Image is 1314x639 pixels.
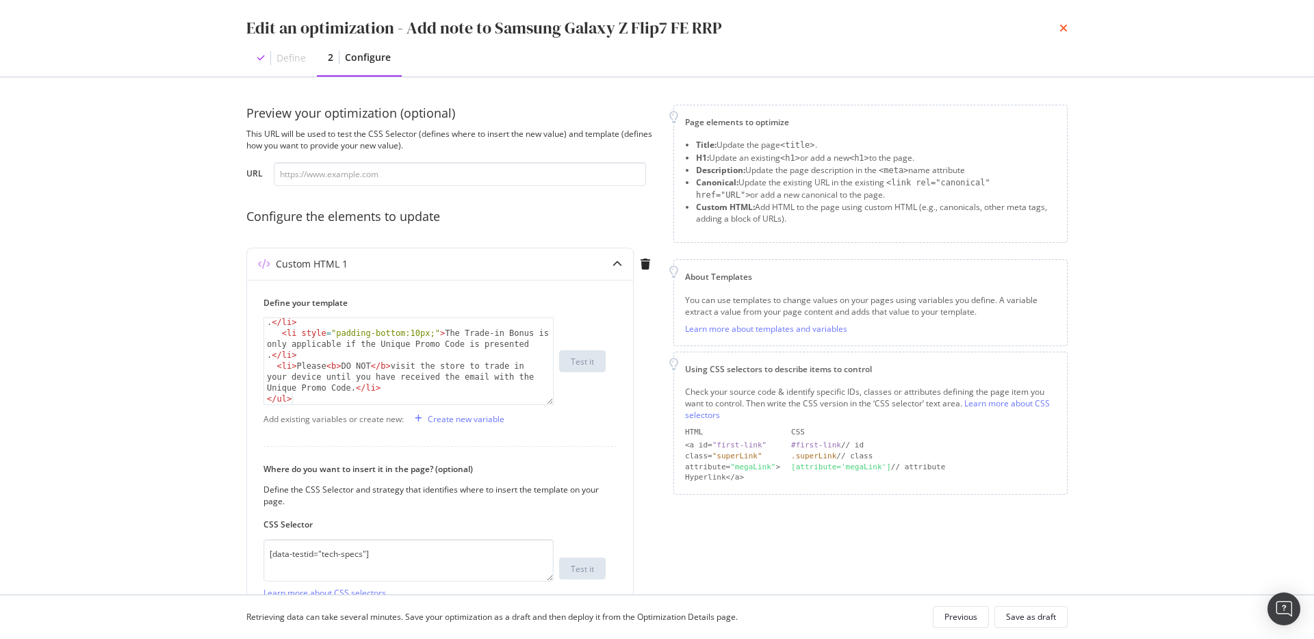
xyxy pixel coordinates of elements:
[944,611,977,623] div: Previous
[685,462,780,473] div: attribute= >
[791,451,1056,462] div: // class
[263,484,606,507] div: Define the CSS Selector and strategy that identifies where to insert the template on your page.
[879,166,908,175] span: <meta>
[685,271,1056,283] div: About Templates
[685,323,847,335] a: Learn more about templates and variables
[696,164,745,176] strong: Description:
[685,427,780,438] div: HTML
[263,539,554,582] textarea: [data-testid="tech-specs"]
[791,427,1056,438] div: CSS
[696,177,1056,201] li: Update the existing URL in the existing or add a new canonical to the page.
[571,563,594,575] div: Test it
[274,162,646,186] input: https://www.example.com
[791,452,836,460] div: .superLink
[791,440,1056,451] div: // id
[571,356,594,367] div: Test it
[263,587,386,599] a: Learn more about CSS selectors
[246,128,657,151] div: This URL will be used to test the CSS Selector (defines where to insert the new value) and templa...
[685,440,780,451] div: <a id=
[780,153,800,163] span: <h1>
[685,386,1056,421] div: Check your source code & identify specific IDs, classes or attributes defining the page item you ...
[263,463,606,475] label: Where do you want to insert it in the page? (optional)
[933,606,989,628] button: Previous
[276,257,348,271] div: Custom HTML 1
[263,519,606,530] label: CSS Selector
[263,297,606,309] label: Define your template
[780,140,815,150] span: <title>
[559,558,606,579] button: Test it
[685,451,780,462] div: class=
[696,201,755,213] strong: Custom HTML:
[246,105,657,122] div: Preview your optimization (optional)
[246,16,722,40] div: Edit an optimization - Add note to Samsung Galaxy Z Flip7 FE RRP
[685,294,1056,317] div: You can use templates to change values on your pages using variables you define. A variable extra...
[246,611,738,623] div: Retrieving data can take several minutes. Save your optimization as a draft and then deploy it fr...
[246,168,263,183] label: URL
[849,153,869,163] span: <h1>
[696,152,709,164] strong: H1:
[696,164,1056,177] li: Update the page description in the name attribute
[246,208,657,226] div: Configure the elements to update
[328,51,333,64] div: 2
[345,51,391,64] div: Configure
[1267,592,1300,625] div: Open Intercom Messenger
[1006,611,1056,623] div: Save as draft
[696,152,1056,164] li: Update an existing or add a new to the page.
[276,51,306,65] div: Define
[1059,16,1068,40] div: times
[696,139,717,151] strong: Title:
[685,472,780,483] div: Hyperlink</a>
[685,397,1050,421] a: Learn more about CSS selectors
[263,413,404,425] div: Add existing variables or create new:
[696,177,738,188] strong: Canonical:
[730,462,775,471] div: "megaLink"
[791,462,1056,473] div: // attribute
[994,606,1068,628] button: Save as draft
[791,441,841,449] div: #first-link
[559,350,606,372] button: Test it
[428,413,504,425] div: Create new variable
[791,462,891,471] div: [attribute='megaLink']
[696,201,1056,224] li: Add HTML to the page using custom HTML (e.g., canonicals, other meta tags, adding a block of URLs).
[685,116,1056,128] div: Page elements to optimize
[409,408,504,430] button: Create new variable
[712,441,766,449] div: "first-link"
[696,178,990,200] span: <link rel="canonical" href="URL">
[685,363,1056,375] div: Using CSS selectors to describe items to control
[712,452,762,460] div: "superLink"
[696,139,1056,151] li: Update the page .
